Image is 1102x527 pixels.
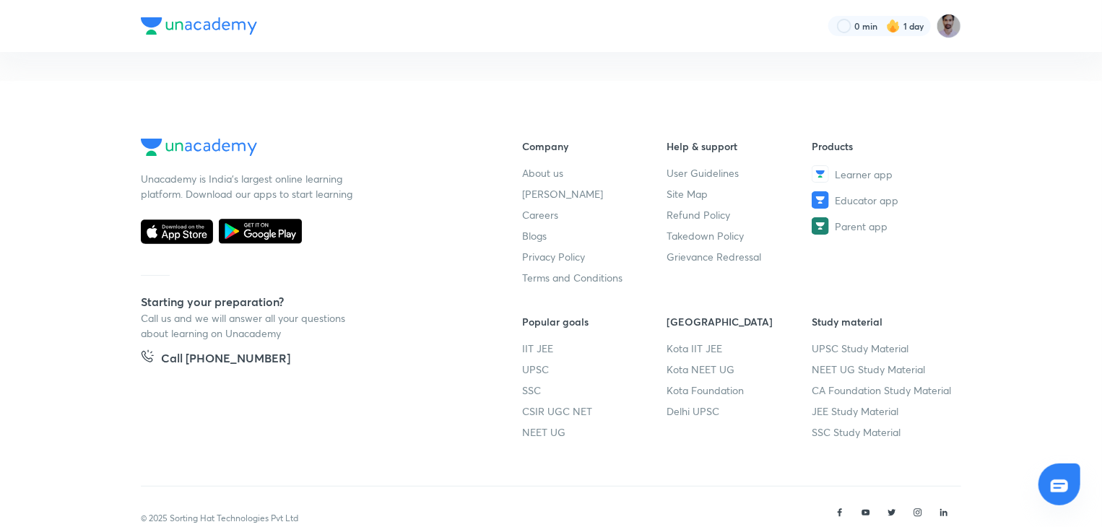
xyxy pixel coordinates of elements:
[522,270,667,285] a: Terms and Conditions
[141,17,257,35] img: Company Logo
[141,139,476,160] a: Company Logo
[522,424,667,440] a: NEET UG
[141,139,257,156] img: Company Logo
[886,19,901,33] img: streak
[667,139,812,154] h6: Help & support
[522,404,667,419] a: CSIR UGC NET
[522,341,667,356] a: IIT JEE
[812,191,829,209] img: Educator app
[522,314,667,329] h6: Popular goals
[812,424,957,440] a: SSC Study Material
[522,165,667,180] a: About us
[812,404,957,419] a: JEE Study Material
[667,362,812,377] a: Kota NEET UG
[835,167,893,182] span: Learner app
[937,14,961,38] img: Nikhil pandey
[812,383,957,398] a: CA Foundation Study Material
[667,228,812,243] a: Takedown Policy
[522,228,667,243] a: Blogs
[812,217,957,235] a: Parent app
[812,341,957,356] a: UPSC Study Material
[667,207,812,222] a: Refund Policy
[141,310,357,341] p: Call us and we will answer all your questions about learning on Unacademy
[835,193,898,208] span: Educator app
[812,314,957,329] h6: Study material
[667,314,812,329] h6: [GEOGRAPHIC_DATA]
[141,349,290,370] a: Call [PHONE_NUMBER]
[812,191,957,209] a: Educator app
[812,139,957,154] h6: Products
[522,249,667,264] a: Privacy Policy
[161,349,290,370] h5: Call [PHONE_NUMBER]
[812,362,957,377] a: NEET UG Study Material
[812,165,957,183] a: Learner app
[141,293,476,310] h5: Starting your preparation?
[522,207,667,222] a: Careers
[667,383,812,398] a: Kota Foundation
[812,165,829,183] img: Learner app
[667,186,812,201] a: Site Map
[667,341,812,356] a: Kota IIT JEE
[667,249,812,264] a: Grievance Redressal
[522,383,667,398] a: SSC
[667,165,812,180] a: User Guidelines
[835,219,888,234] span: Parent app
[522,186,667,201] a: [PERSON_NAME]
[141,512,298,525] p: © 2025 Sorting Hat Technologies Pvt Ltd
[522,139,667,154] h6: Company
[141,171,357,201] p: Unacademy is India’s largest online learning platform. Download our apps to start learning
[667,404,812,419] a: Delhi UPSC
[522,362,667,377] a: UPSC
[812,217,829,235] img: Parent app
[522,207,558,222] span: Careers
